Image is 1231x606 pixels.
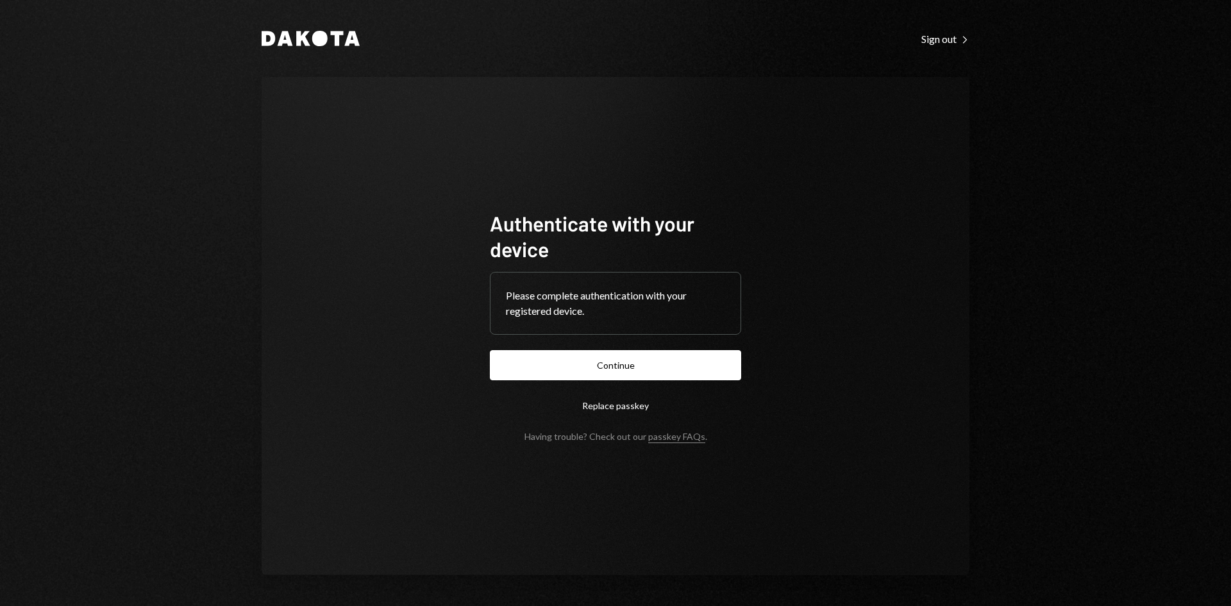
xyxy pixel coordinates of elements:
[490,391,741,421] button: Replace passkey
[921,33,969,46] div: Sign out
[506,288,725,319] div: Please complete authentication with your registered device.
[921,31,969,46] a: Sign out
[490,210,741,262] h1: Authenticate with your device
[524,431,707,442] div: Having trouble? Check out our .
[648,431,705,443] a: passkey FAQs
[490,350,741,380] button: Continue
